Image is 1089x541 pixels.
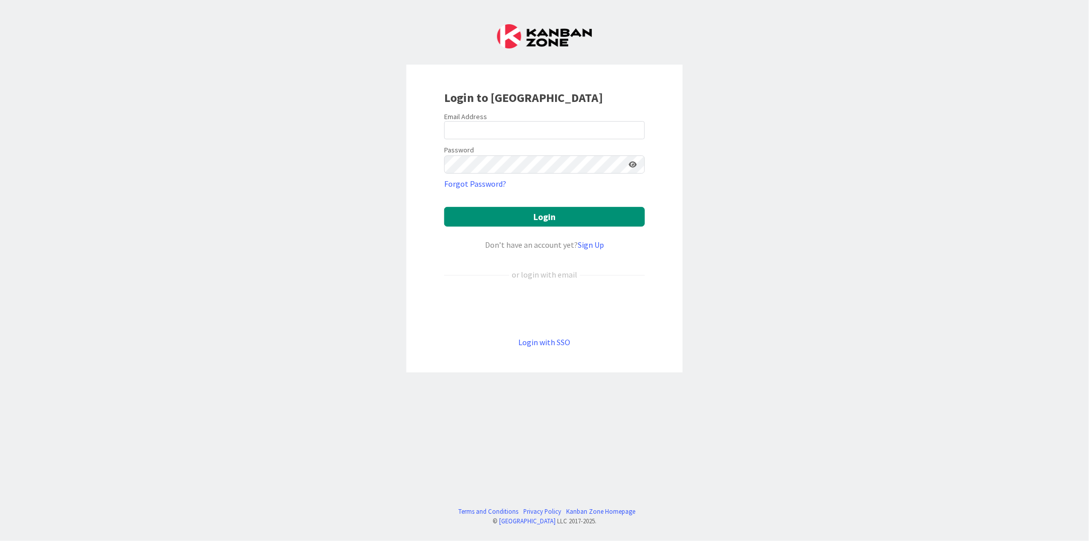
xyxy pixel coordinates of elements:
[444,145,474,155] label: Password
[524,507,562,516] a: Privacy Policy
[499,517,556,525] a: [GEOGRAPHIC_DATA]
[444,239,645,251] div: Don’t have an account yet?
[497,24,592,48] img: Kanban Zone
[444,178,506,190] a: Forgot Password?
[444,112,487,121] label: Email Address
[439,297,650,319] iframe: Schaltfläche „Über Google anmelden“
[567,507,636,516] a: Kanban Zone Homepage
[578,240,604,250] a: Sign Up
[444,207,645,227] button: Login
[444,90,603,105] b: Login to [GEOGRAPHIC_DATA]
[454,516,636,526] div: © LLC 2017- 2025 .
[459,507,519,516] a: Terms and Conditions
[519,337,571,347] a: Login with SSO
[509,268,580,281] div: or login with email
